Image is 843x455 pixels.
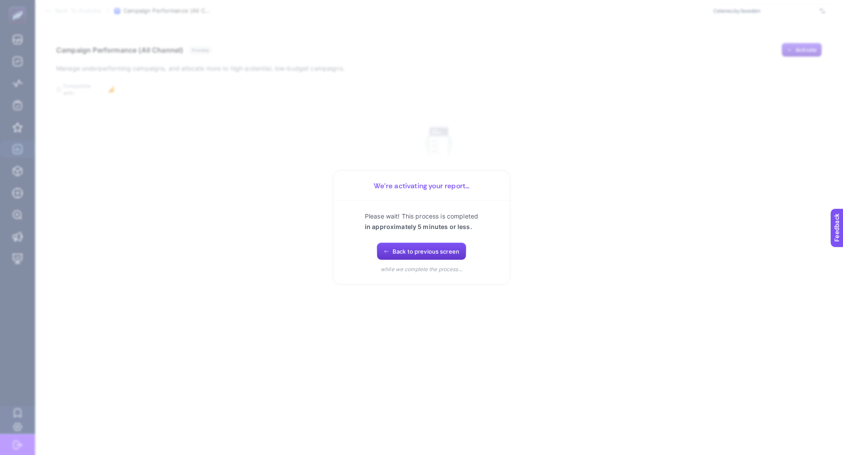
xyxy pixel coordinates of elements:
span: Please wait! This process is completed [365,212,478,220]
p: while we complete the process... [381,265,462,273]
span: Back to previous screen [393,248,459,255]
span: Feedback [5,3,33,10]
span: in approximately 5 minutes or less. [365,223,472,230]
h1: We’re activating your report... [344,182,499,190]
button: Back to previous screen [377,243,466,260]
